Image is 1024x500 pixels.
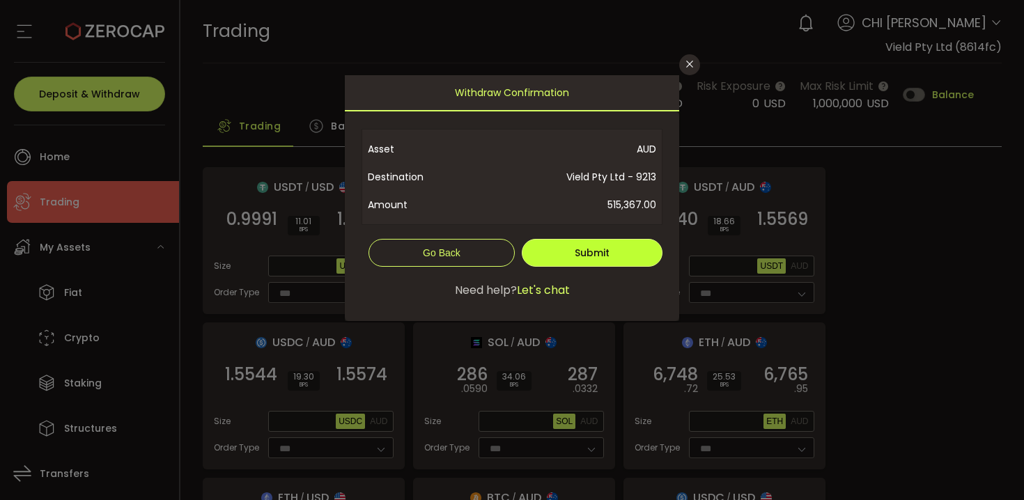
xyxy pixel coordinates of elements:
span: AUD [456,135,656,163]
iframe: Chat Widget [858,350,1024,500]
span: Go Back [423,247,460,258]
span: Submit [575,246,610,260]
button: Submit [522,239,662,267]
button: Close [679,54,700,75]
span: Withdraw Confirmation [455,75,569,110]
span: Vield Pty Ltd - 9213 [456,163,656,191]
span: 515,367.00 [456,191,656,219]
button: Go Back [369,239,515,267]
div: dialog [345,75,679,321]
span: Amount [368,191,456,219]
span: Destination [368,163,456,191]
span: Need help? [455,282,517,299]
span: Let's chat [517,282,570,299]
span: Asset [368,135,456,163]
